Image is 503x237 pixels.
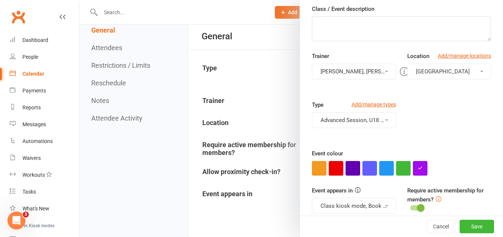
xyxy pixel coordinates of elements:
div: Dashboard [22,37,48,43]
a: Dashboard [10,32,79,49]
label: Event colour [312,149,343,158]
a: Automations [10,133,79,150]
button: Advanced Session, U18 Advanced Session [312,112,396,128]
div: Messages [22,121,46,127]
div: Automations [22,138,53,144]
button: [PERSON_NAME], [PERSON_NAME] [312,64,396,79]
label: Trainer [312,52,329,61]
a: Messages [10,116,79,133]
a: Workouts [10,167,79,183]
span: 3 [23,212,29,218]
a: Reports [10,99,79,116]
div: Workouts [22,172,45,178]
div: Waivers [22,155,41,161]
label: Class / Event description [312,4,374,13]
div: People [22,54,38,60]
a: Add/manage types [352,100,396,109]
div: Tasks [22,189,36,195]
label: Location [407,52,429,61]
div: Payments [22,88,46,94]
button: Save [460,220,494,233]
div: Reports [22,104,41,110]
div: What's New [22,206,49,212]
div: Calendar [22,71,44,77]
label: Event appears in [312,186,353,195]
button: [GEOGRAPHIC_DATA] [407,64,491,79]
a: Calendar [10,66,79,82]
button: Class kiosk mode, Book & Pay, Roll call, Clubworx website calendar and Mobile app [312,198,396,214]
a: What's New [10,200,79,217]
button: Cancel [427,220,455,233]
a: Waivers [10,150,79,167]
span: [GEOGRAPHIC_DATA] [416,68,470,75]
a: Add/manage locations [438,52,491,60]
a: Payments [10,82,79,99]
a: People [10,49,79,66]
a: Tasks [10,183,79,200]
a: Clubworx [9,7,28,26]
label: Require active membership for members? [407,187,484,203]
iframe: Intercom live chat [7,212,25,230]
label: Type [312,100,323,109]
